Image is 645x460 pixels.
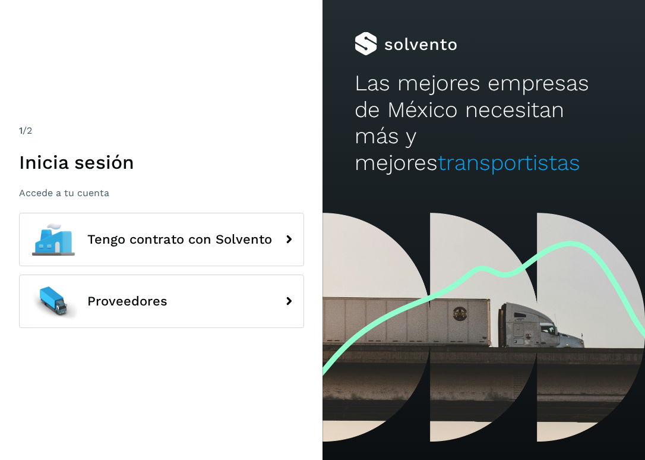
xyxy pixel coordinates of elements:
[19,151,304,174] h1: Inicia sesión
[19,125,23,136] span: 1
[87,232,272,247] span: Tengo contrato con Solvento
[19,187,304,199] p: Accede a tu cuenta
[19,213,304,266] button: Tengo contrato con Solvento
[19,124,304,138] div: /2
[438,150,580,175] span: transportistas
[19,275,304,328] button: Proveedores
[87,294,167,308] span: Proveedores
[355,70,612,176] h2: Las mejores empresas de México necesitan más y mejores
